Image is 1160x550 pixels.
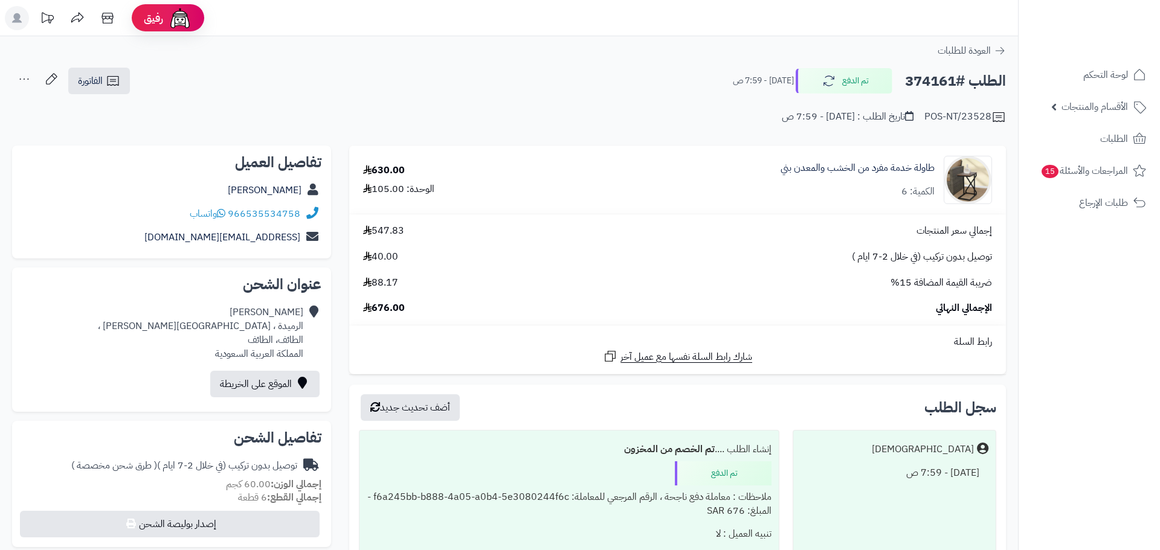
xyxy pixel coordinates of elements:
img: ai-face.png [168,6,192,30]
span: رفيق [144,11,163,25]
span: 40.00 [363,250,398,264]
h2: تفاصيل العميل [22,155,321,170]
div: تم الدفع [675,461,772,485]
button: تم الدفع [796,68,892,94]
a: 966535534758 [228,206,300,221]
h2: تفاصيل الشحن [22,430,321,445]
div: إنشاء الطلب .... [367,438,772,461]
small: 60.00 كجم [226,477,321,491]
div: POS-NT/23528 [924,110,1006,124]
strong: إجمالي القطع: [267,490,321,505]
span: الأقسام والمنتجات [1062,98,1128,115]
span: 15 [1042,165,1058,178]
a: [EMAIL_ADDRESS][DOMAIN_NAME] [144,230,300,245]
img: 1750179080-5555-90x90.jpg [944,156,991,204]
span: ( طرق شحن مخصصة ) [71,458,157,473]
div: تاريخ الطلب : [DATE] - 7:59 ص [782,110,913,124]
small: 6 قطعة [238,490,321,505]
span: الفاتورة [78,74,103,88]
h2: عنوان الشحن [22,277,321,292]
b: تم الخصم من المخزون [624,442,715,456]
div: [DATE] - 7:59 ص [801,461,988,485]
strong: إجمالي الوزن: [271,477,321,491]
a: لوحة التحكم [1026,60,1153,89]
span: الطلبات [1100,130,1128,147]
div: الوحدة: 105.00 [363,182,434,196]
a: شارك رابط السلة نفسها مع عميل آخر [603,349,752,364]
div: [DEMOGRAPHIC_DATA] [872,443,974,456]
h2: الطلب #374161 [905,69,1006,94]
a: العودة للطلبات [938,43,1006,58]
a: الموقع على الخريطة [210,371,320,397]
a: المراجعات والأسئلة15 [1026,156,1153,185]
span: شارك رابط السلة نفسها مع عميل آخر [620,350,752,364]
small: [DATE] - 7:59 ص [733,75,794,87]
img: logo-2.png [1078,34,1149,59]
a: طاولة خدمة مفرد من الخشب والمعدن بني [781,161,935,175]
a: الفاتورة [68,68,130,94]
a: طلبات الإرجاع [1026,188,1153,217]
a: [PERSON_NAME] [228,183,301,197]
div: [PERSON_NAME] الرميدة ، [GEOGRAPHIC_DATA][PERSON_NAME] ، الطائف، الطائف المملكة العربية السعودية [98,305,303,360]
span: ضريبة القيمة المضافة 15% [891,276,992,290]
span: المراجعات والأسئلة [1040,162,1128,179]
div: ملاحظات : معاملة دفع ناجحة ، الرقم المرجعي للمعاملة: f6a245bb-b888-4a05-a0b4-5e3080244f6c - المبل... [367,485,772,523]
div: رابط السلة [354,335,1001,349]
span: طلبات الإرجاع [1079,194,1128,211]
span: لوحة التحكم [1083,66,1128,83]
div: تنبيه العميل : لا [367,522,772,546]
h3: سجل الطلب [924,400,996,415]
span: 88.17 [363,276,398,290]
div: الكمية: 6 [901,185,935,199]
a: واتساب [190,206,225,221]
button: إصدار بوليصة الشحن [20,511,320,537]
a: تحديثات المنصة [32,6,62,33]
div: 630.00 [363,164,405,177]
span: العودة للطلبات [938,43,991,58]
span: توصيل بدون تركيب (في خلال 2-7 ايام ) [852,250,992,264]
span: 547.83 [363,224,404,238]
button: أضف تحديث جديد [361,394,460,421]
div: توصيل بدون تركيب (في خلال 2-7 ايام ) [71,459,297,473]
span: إجمالي سعر المنتجات [917,224,992,238]
span: 676.00 [363,301,405,315]
a: الطلبات [1026,124,1153,153]
span: الإجمالي النهائي [936,301,992,315]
